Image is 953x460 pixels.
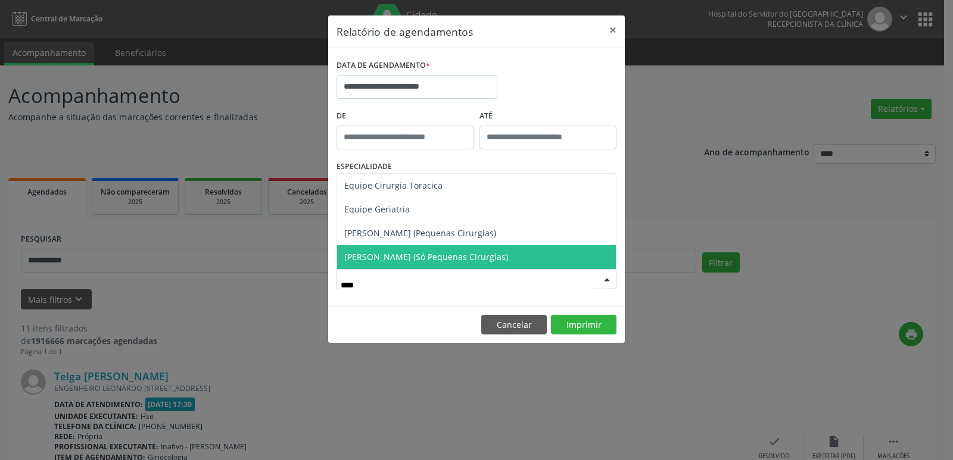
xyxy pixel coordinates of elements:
[344,251,508,262] span: [PERSON_NAME] (Só Pequenas Cirurgias)
[481,315,547,335] button: Cancelar
[337,24,473,39] h5: Relatório de agendamentos
[344,227,496,239] span: [PERSON_NAME] (Pequenas Cirurgias)
[479,107,616,126] label: ATÉ
[601,15,625,45] button: Close
[551,315,616,335] button: Imprimir
[344,180,443,191] span: Equipe Cirurgia Toracica
[344,204,410,215] span: Equipe Geriatria
[337,57,430,75] label: DATA DE AGENDAMENTO
[337,107,474,126] label: De
[337,158,392,176] label: ESPECIALIDADE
